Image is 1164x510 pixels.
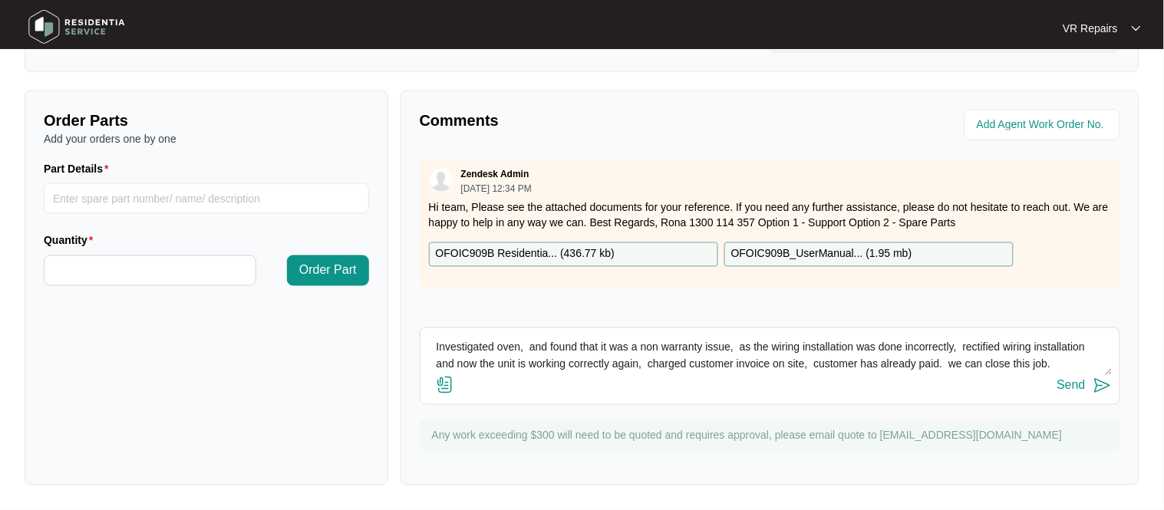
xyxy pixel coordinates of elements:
span: Order Part [299,262,357,280]
img: residentia service logo [23,4,130,50]
img: file-attachment-doc.svg [436,376,454,394]
input: Add Agent Work Order No. [977,116,1111,134]
label: Quantity [44,233,99,248]
p: Order Parts [44,110,369,131]
div: Send [1057,379,1086,393]
textarea: Investigated oven, and found that it was a non warranty issue, as the wiring installation was don... [428,336,1112,376]
p: Hi team, Please see the attached documents for your reference. If you need any further assistance... [429,199,1111,230]
p: Add your orders one by one [44,131,369,146]
p: OFOIC909B_UserManual... ( 1.95 mb ) [731,246,912,263]
p: [DATE] 12:34 PM [461,184,532,193]
label: Part Details [44,161,115,176]
img: send-icon.svg [1093,377,1112,395]
img: user.svg [430,169,453,192]
button: Order Part [287,255,369,286]
p: Comments [420,110,760,131]
input: Part Details [44,183,369,214]
p: Any work exceeding $300 will need to be quoted and requires approval, please email quote to [EMAI... [432,428,1113,443]
p: OFOIC909B Residentia... ( 436.77 kb ) [436,246,615,263]
img: dropdown arrow [1132,25,1141,32]
button: Send [1057,376,1112,396]
p: VR Repairs [1063,21,1118,36]
input: Quantity [45,256,256,285]
p: Zendesk Admin [461,168,529,180]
